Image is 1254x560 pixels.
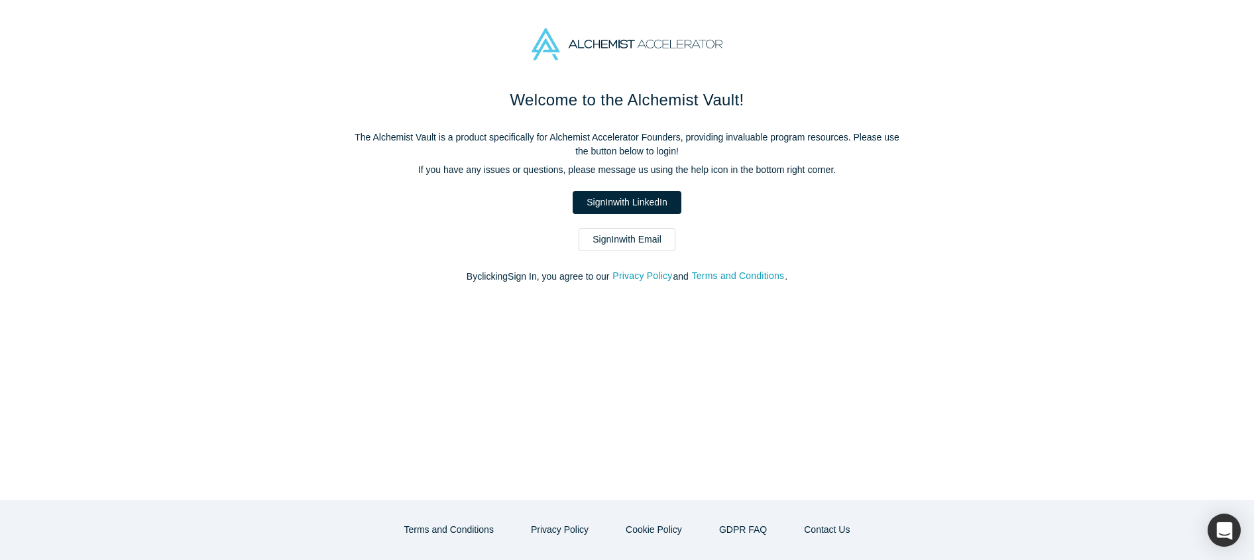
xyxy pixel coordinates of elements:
button: Cookie Policy [612,518,696,541]
button: Terms and Conditions [390,518,508,541]
button: Privacy Policy [612,268,673,284]
h1: Welcome to the Alchemist Vault! [349,88,905,112]
button: Privacy Policy [517,518,602,541]
button: Terms and Conditions [691,268,785,284]
p: The Alchemist Vault is a product specifically for Alchemist Accelerator Founders, providing inval... [349,131,905,158]
a: SignInwith LinkedIn [573,191,681,214]
img: Alchemist Accelerator Logo [532,28,722,60]
p: By clicking Sign In , you agree to our and . [349,270,905,284]
p: If you have any issues or questions, please message us using the help icon in the bottom right co... [349,163,905,177]
a: GDPR FAQ [705,518,781,541]
a: SignInwith Email [579,228,675,251]
button: Contact Us [790,518,864,541]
